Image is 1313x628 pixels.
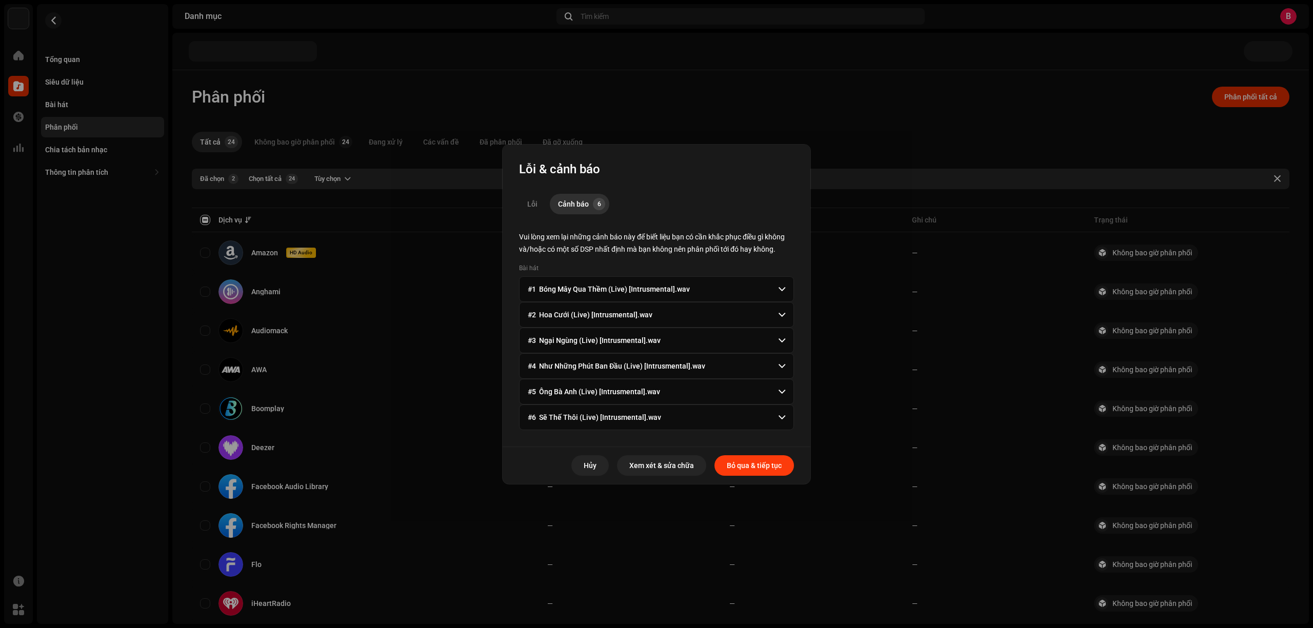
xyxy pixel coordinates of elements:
p-accordion-header: #1 Bóng Mây Qua Thềm (Live) [Intrusmental].wav [519,276,794,302]
p-accordion-header: #2 Hoa Cưới (Live) [Intrusmental].wav [519,302,794,328]
button: Bỏ qua & tiếp tục [714,455,794,476]
span: Xem xét & sửa chữa [629,455,694,476]
div: Cảnh báo [558,194,589,214]
span: Lỗi & cảnh báo [519,161,600,177]
span: #3 Ngại Ngùng (Live) [Intrusmental].wav [528,336,661,345]
span: Bỏ qua & tiếp tục [727,455,782,476]
p-accordion-header: #4 Như Những Phút Ban Đầu (Live) [Intrusmental].wav [519,353,794,379]
span: #6 Sẽ Thế Thôi (Live) [Intrusmental].wav [528,413,661,421]
div: Vui lòng xem lại những cảnh báo này để biết liệu bạn có cần khắc phục điều gì không và/hoặc có mộ... [519,231,794,255]
span: #4 Như Những Phút Ban Đầu (Live) [Intrusmental].wav [528,362,705,370]
button: Xem xét & sửa chữa [617,455,706,476]
span: Hủy [584,455,596,476]
span: #2 Hoa Cưới (Live) [Intrusmental].wav [528,311,652,319]
button: Hủy [571,455,609,476]
span: #1 Bóng Mây Qua Thềm (Live) [Intrusmental].wav [528,285,690,293]
label: Bài hát [519,264,539,272]
p-badge: 6 [593,198,605,210]
div: Lỗi [527,194,538,214]
p-accordion-header: #5 Ông Bà Anh (Live) [Intrusmental].wav [519,379,794,404]
span: #5 Ông Bà Anh (Live) [Intrusmental].wav [528,388,660,396]
p-accordion-header: #6 Sẽ Thế Thôi (Live) [Intrusmental].wav [519,404,794,430]
p-accordion-header: #3 Ngại Ngùng (Live) [Intrusmental].wav [519,328,794,353]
